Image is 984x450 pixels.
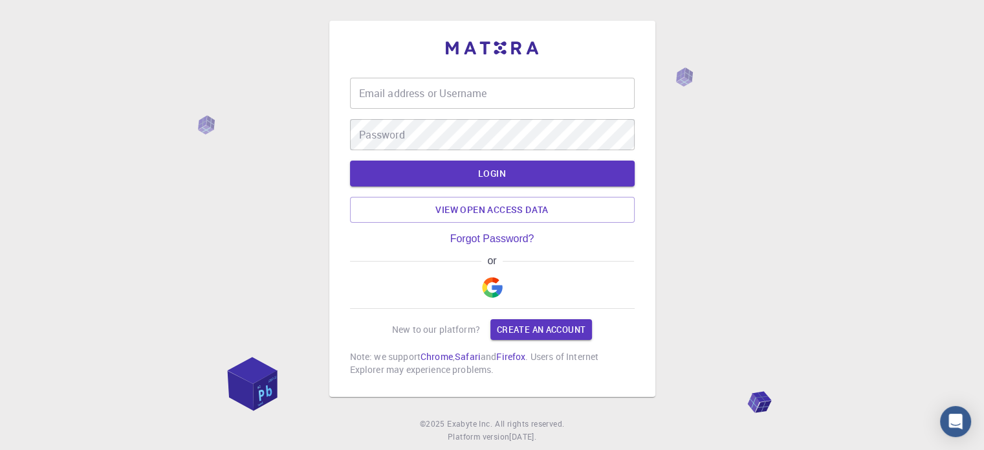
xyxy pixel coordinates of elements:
[392,323,480,336] p: New to our platform?
[420,418,447,431] span: © 2025
[447,418,492,431] a: Exabyte Inc.
[496,350,525,363] a: Firefox
[448,431,509,444] span: Platform version
[509,431,536,442] span: [DATE] .
[350,197,635,223] a: View open access data
[447,418,492,429] span: Exabyte Inc.
[350,350,635,376] p: Note: we support , and . Users of Internet Explorer may experience problems.
[490,319,592,340] a: Create an account
[481,255,503,267] span: or
[940,406,971,437] div: Open Intercom Messenger
[450,233,534,245] a: Forgot Password?
[509,431,536,444] a: [DATE].
[421,350,453,363] a: Chrome
[495,418,564,431] span: All rights reserved.
[350,161,635,186] button: LOGIN
[455,350,481,363] a: Safari
[482,277,503,298] img: Google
